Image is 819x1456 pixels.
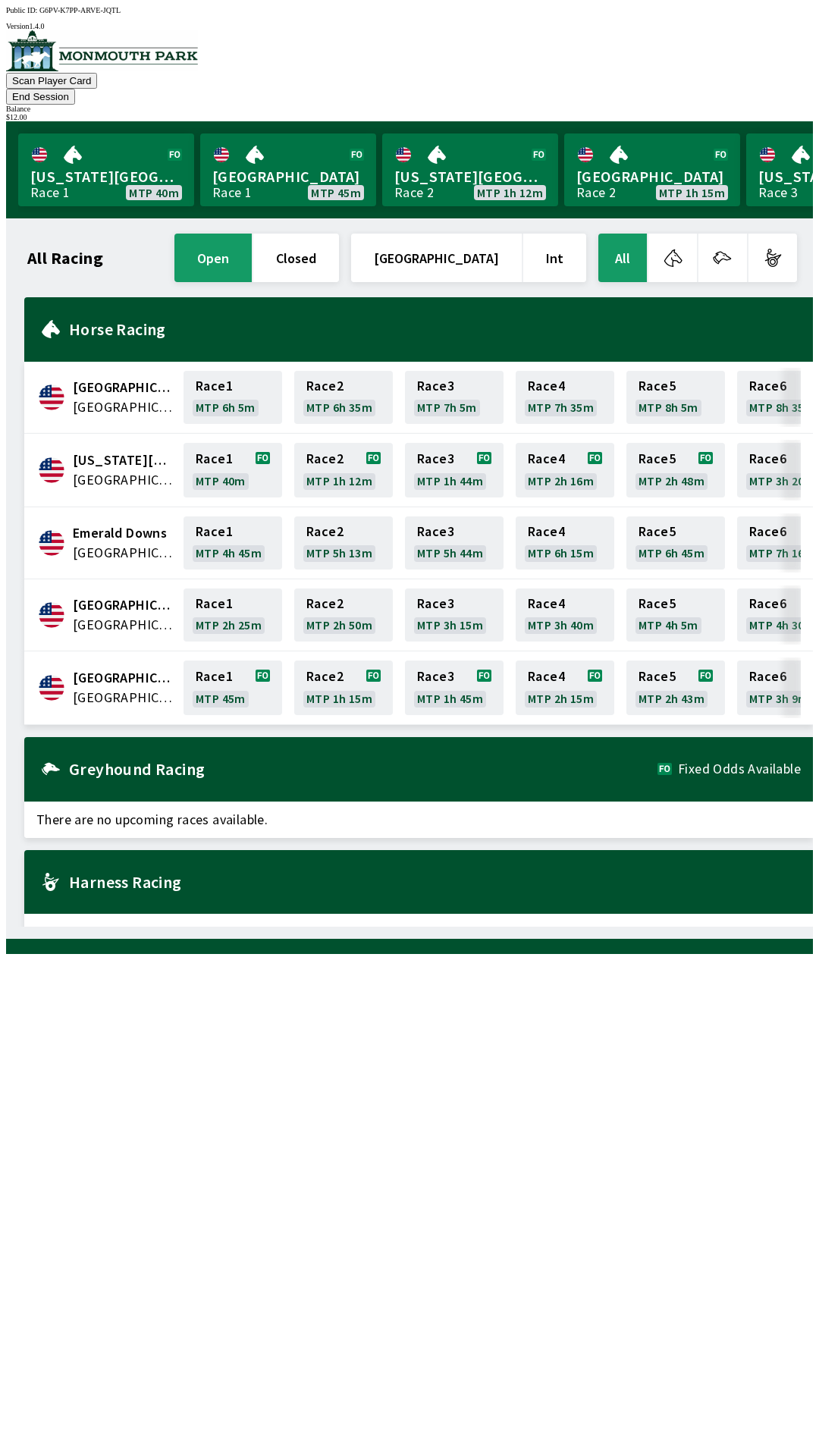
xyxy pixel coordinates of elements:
[73,615,174,635] span: United States
[528,692,594,704] span: MTP 2h 15m
[129,187,179,199] span: MTP 40m
[749,619,815,631] span: MTP 4h 30m
[69,876,801,888] h2: Harness Racing
[749,692,809,704] span: MTP 3h 9m
[382,133,558,206] a: [US_STATE][GEOGRAPHIC_DATA]Race 2MTP 1h 12m
[523,234,586,282] button: Int
[18,133,194,206] a: [US_STATE][GEOGRAPHIC_DATA]Race 1MTP 40m
[351,234,522,282] button: [GEOGRAPHIC_DATA]
[196,670,233,682] span: Race 1
[749,526,786,538] span: Race 6
[678,763,801,775] span: Fixed Odds Available
[184,588,282,642] a: Race1MTP 2h 25m
[639,526,676,538] span: Race 5
[311,187,361,199] span: MTP 45m
[516,661,614,715] a: Race4MTP 2h 15m
[306,380,344,392] span: Race 2
[306,453,344,465] span: Race 2
[73,378,174,397] span: Canterbury Park
[564,133,740,206] a: [GEOGRAPHIC_DATA]Race 2MTP 1h 15m
[69,763,657,775] h2: Greyhound Racing
[73,523,174,543] span: Emerald Downs
[294,443,393,497] a: Race2MTP 1h 12m
[659,187,725,199] span: MTP 1h 15m
[417,380,454,392] span: Race 3
[6,73,97,89] button: Scan Player Card
[516,516,614,570] a: Race4MTP 6h 15m
[749,547,815,559] span: MTP 7h 16m
[576,167,728,187] span: [GEOGRAPHIC_DATA]
[598,234,647,282] button: All
[196,598,233,610] span: Race 1
[749,598,786,610] span: Race 6
[294,371,393,424] a: Race2MTP 6h 35m
[200,133,376,206] a: [GEOGRAPHIC_DATA]Race 1MTP 45m
[516,443,614,497] a: Race4MTP 2h 16m
[24,914,813,950] span: There are no upcoming races available.
[73,397,174,417] span: United States
[405,661,504,715] a: Race3MTP 1h 45m
[196,619,262,631] span: MTP 2h 25m
[73,668,174,688] span: Monmouth Park
[528,526,565,538] span: Race 4
[174,234,252,282] button: open
[69,323,801,335] h2: Horse Racing
[639,380,676,392] span: Race 5
[626,516,725,570] a: Race5MTP 6h 45m
[184,661,282,715] a: Race1MTP 45m
[306,670,344,682] span: Race 2
[73,470,174,490] span: United States
[6,22,813,30] div: Version 1.4.0
[73,688,174,708] span: United States
[6,105,813,113] div: Balance
[405,516,504,570] a: Race3MTP 5h 44m
[417,475,483,487] span: MTP 1h 44m
[306,401,372,413] span: MTP 6h 35m
[639,619,698,631] span: MTP 4h 5m
[749,401,815,413] span: MTP 8h 35m
[30,187,70,199] div: Race 1
[294,661,393,715] a: Race2MTP 1h 15m
[528,475,594,487] span: MTP 2h 16m
[405,443,504,497] a: Race3MTP 1h 44m
[30,167,182,187] span: [US_STATE][GEOGRAPHIC_DATA]
[73,450,174,470] span: Delaware Park
[306,475,372,487] span: MTP 1h 12m
[417,598,454,610] span: Race 3
[528,670,565,682] span: Race 4
[758,187,798,199] div: Race 3
[528,380,565,392] span: Race 4
[528,453,565,465] span: Race 4
[639,598,676,610] span: Race 5
[196,526,233,538] span: Race 1
[306,692,372,704] span: MTP 1h 15m
[306,598,344,610] span: Race 2
[184,443,282,497] a: Race1MTP 40m
[528,547,594,559] span: MTP 6h 15m
[212,167,364,187] span: [GEOGRAPHIC_DATA]
[417,692,483,704] span: MTP 1h 45m
[528,401,594,413] span: MTP 7h 35m
[6,6,813,14] div: Public ID:
[516,371,614,424] a: Race4MTP 7h 35m
[626,443,725,497] a: Race5MTP 2h 48m
[749,453,786,465] span: Race 6
[626,661,725,715] a: Race5MTP 2h 43m
[394,187,434,199] div: Race 2
[749,670,786,682] span: Race 6
[405,588,504,642] a: Race3MTP 3h 15m
[294,588,393,642] a: Race2MTP 2h 50m
[212,187,252,199] div: Race 1
[639,401,698,413] span: MTP 8h 5m
[196,380,233,392] span: Race 1
[253,234,339,282] button: closed
[639,670,676,682] span: Race 5
[6,89,75,105] button: End Session
[528,619,594,631] span: MTP 3h 40m
[639,547,704,559] span: MTP 6h 45m
[394,167,546,187] span: [US_STATE][GEOGRAPHIC_DATA]
[639,692,704,704] span: MTP 2h 43m
[196,453,233,465] span: Race 1
[417,670,454,682] span: Race 3
[6,113,813,121] div: $ 12.00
